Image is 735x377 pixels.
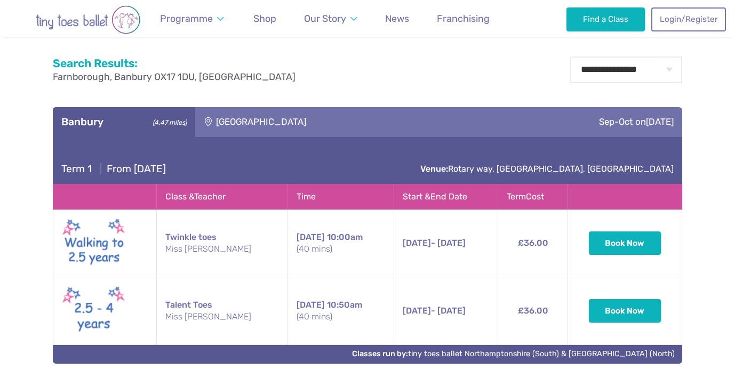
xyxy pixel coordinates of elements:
div: [GEOGRAPHIC_DATA] [195,107,470,137]
a: Login/Register [651,7,726,31]
h3: Banbury [61,116,187,129]
th: Start & End Date [394,184,498,209]
span: Our Story [304,13,346,24]
td: £36.00 [498,210,568,277]
th: Class & Teacher [157,184,288,209]
span: | [94,163,107,175]
a: News [380,7,414,31]
th: Time [288,184,394,209]
th: Term Cost [498,184,568,209]
span: Shop [253,13,276,24]
a: Our Story [299,7,362,31]
small: (40 mins) [297,311,385,323]
button: Book Now [589,299,661,323]
span: [DATE] [297,232,325,242]
span: Term 1 [61,163,92,175]
span: [DATE] [646,116,674,127]
a: Shop [249,7,281,31]
td: Twinkle toes [157,210,288,277]
p: Farnborough, Banbury OX17 1DU, [GEOGRAPHIC_DATA] [53,70,295,84]
td: Talent Toes [157,277,288,345]
button: Book Now [589,231,661,255]
a: Classes run by:tiny toes ballet Northamptonshire (South) & [GEOGRAPHIC_DATA] (North) [352,349,675,358]
a: Venue:Rotary way, [GEOGRAPHIC_DATA], [GEOGRAPHIC_DATA] [420,164,674,174]
span: [DATE] [297,300,325,310]
div: Sep-Oct on [470,107,682,137]
td: 10:00am [288,210,394,277]
img: Walking to Twinkle New (May 2025) [62,216,126,270]
small: Miss [PERSON_NAME] [165,243,279,255]
span: [DATE] [403,238,431,248]
strong: Venue: [420,164,448,174]
span: Franchising [437,13,490,24]
h4: From [DATE] [61,163,166,175]
a: Franchising [432,7,494,31]
a: Programme [155,7,229,31]
strong: Classes run by: [352,349,408,358]
small: (40 mins) [297,243,385,255]
span: [DATE] [403,306,431,316]
h2: Search Results: [53,57,295,70]
td: £36.00 [498,277,568,345]
span: - [DATE] [403,306,466,316]
span: Programme [160,13,213,24]
img: tiny toes ballet [13,5,163,34]
img: Talent toes New (May 2025) [62,284,126,338]
span: News [385,13,409,24]
td: 10:50am [288,277,394,345]
a: Find a Class [566,7,645,31]
span: - [DATE] [403,238,466,248]
small: Miss [PERSON_NAME] [165,311,279,323]
small: (4.47 miles) [149,116,187,127]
